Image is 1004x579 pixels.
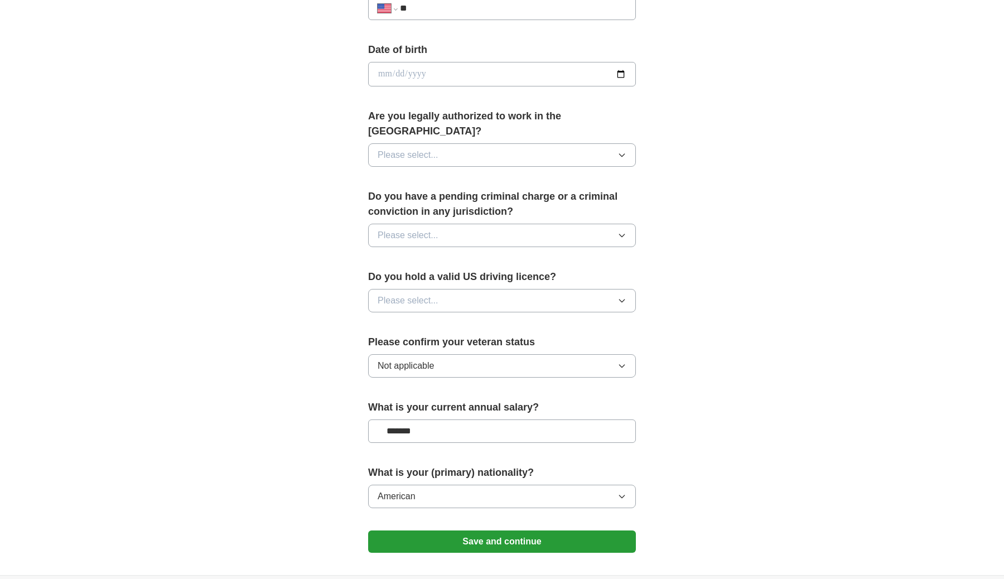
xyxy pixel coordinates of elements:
label: Please confirm your veteran status [368,335,636,350]
button: Not applicable [368,354,636,378]
span: Not applicable [378,359,434,373]
button: Please select... [368,143,636,167]
button: Please select... [368,289,636,312]
label: What is your current annual salary? [368,400,636,415]
span: Please select... [378,229,438,242]
span: American [378,490,416,503]
label: Do you hold a valid US driving licence? [368,269,636,284]
button: Please select... [368,224,636,247]
button: American [368,485,636,508]
label: What is your (primary) nationality? [368,465,636,480]
label: Are you legally authorized to work in the [GEOGRAPHIC_DATA]? [368,109,636,139]
label: Do you have a pending criminal charge or a criminal conviction in any jurisdiction? [368,189,636,219]
button: Save and continue [368,530,636,553]
span: Please select... [378,294,438,307]
label: Date of birth [368,42,636,57]
span: Please select... [378,148,438,162]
